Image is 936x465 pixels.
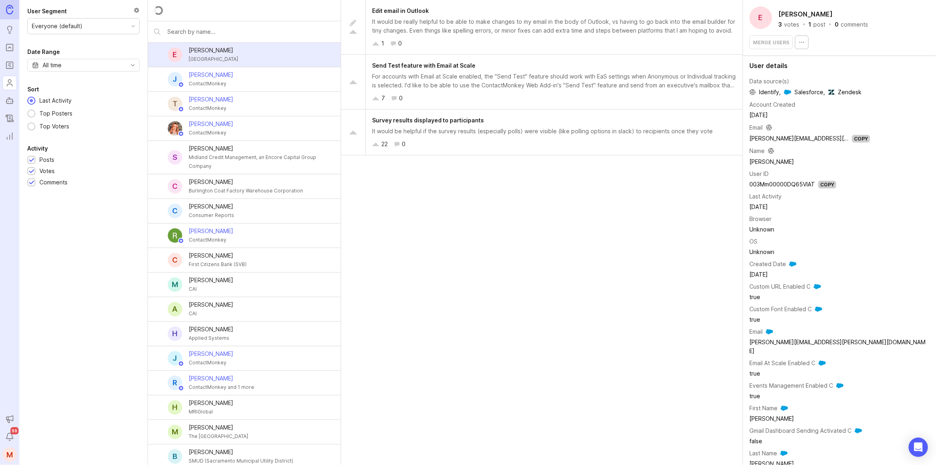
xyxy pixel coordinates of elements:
[189,186,303,195] div: Burlington Coat Factory Warehouse Corporation
[168,48,182,62] div: E
[909,438,928,457] div: Open Intercom Messenger
[372,127,736,136] div: It would be helpful if the survey results (especially polls) were visible (like polling options i...
[189,407,233,416] div: MRIGlobal
[189,423,248,432] div: [PERSON_NAME]
[749,414,930,423] div: [PERSON_NAME]
[749,157,930,167] td: [PERSON_NAME]
[189,374,254,383] div: [PERSON_NAME]
[189,260,247,269] div: First Citizens Bank (SVB)
[828,89,835,95] img: Zendesk logo
[168,302,182,316] div: A
[189,153,328,171] div: Midland Credit Management, an Encore Capital Group Company
[777,8,834,20] h2: [PERSON_NAME]
[189,120,233,128] div: [PERSON_NAME]
[2,23,17,37] a: Ideas
[749,123,763,132] div: Email
[189,46,238,55] div: [PERSON_NAME]
[828,22,832,27] div: ·
[189,285,233,293] div: CAI
[189,276,233,285] div: [PERSON_NAME]
[10,427,19,434] span: 99
[749,215,771,223] div: Browser
[189,334,233,343] div: Applied Systems
[189,300,233,309] div: [PERSON_NAME]
[749,224,930,235] td: Unknown
[749,180,815,189] div: 003Mm00000DQ65VIAT
[6,5,13,14] img: Canny Home
[178,238,184,244] img: member badge
[749,338,930,355] div: [PERSON_NAME][EMAIL_ADDRESS][PERSON_NAME][DOMAIN_NAME]
[749,315,930,324] div: true
[168,425,182,439] div: M
[189,79,233,88] div: ContactMonkey
[749,282,811,291] div: Custom URL Enabled C
[178,131,184,137] img: member badge
[39,167,55,176] div: Votes
[189,227,233,236] div: [PERSON_NAME]
[2,412,17,426] button: Announcements
[2,430,17,444] button: Notifications
[749,260,786,269] div: Created Date
[126,62,139,68] svg: toggle icon
[781,405,788,412] img: Salesforce logo
[749,100,795,109] div: Account Created
[189,128,233,137] div: ContactMonkey
[168,351,182,366] div: J
[835,22,839,27] div: 0
[749,247,930,257] td: Unknown
[168,179,182,194] div: C
[168,204,182,218] div: C
[178,106,184,112] img: member badge
[784,22,799,27] div: votes
[189,202,234,211] div: [PERSON_NAME]
[2,40,17,55] a: Portal
[749,87,781,97] span: Identify ,
[372,17,736,35] div: It would be really helpful to be able to make changes to my email in the body of Outlook, vs havi...
[749,305,812,314] div: Custom Font Enabled C
[749,293,930,302] div: true
[802,22,806,27] div: ·
[27,85,39,94] div: Sort
[749,359,815,368] div: Email At Scale Enabled C
[27,47,60,57] div: Date Range
[749,169,769,178] div: User ID
[789,260,796,268] img: Salesforce logo
[168,228,182,243] img: Ryan Duguid
[341,55,743,110] a: Send Test feature with Email at ScaleFor accounts with Email at Scale enabled, the "Send Test" fe...
[852,135,870,143] div: Copy
[168,327,182,341] div: H
[749,381,833,390] div: Events Management Enabled C
[749,77,789,86] div: Data source(s)
[399,94,403,103] div: 0
[749,404,778,413] div: First Name
[168,97,182,111] div: T
[189,211,234,220] div: Consumer Reports
[2,447,17,462] button: M
[808,22,811,27] div: 1
[178,82,184,88] img: member badge
[189,70,233,79] div: [PERSON_NAME]
[189,399,233,407] div: [PERSON_NAME]
[372,117,484,124] span: Survey results displayed to participants
[766,328,773,335] img: Salesforce logo
[749,449,777,458] div: Last Name
[39,155,54,164] div: Posts
[749,147,765,155] div: Name
[818,181,836,188] div: Copy
[168,277,182,292] div: M
[39,178,68,187] div: Comments
[381,140,388,149] div: 22
[398,39,402,48] div: 0
[35,109,76,118] div: Top Posters
[749,271,768,278] time: [DATE]
[749,392,930,401] div: true
[749,369,930,378] div: true
[189,104,233,113] div: ContactMonkey
[35,122,73,131] div: Top Voters
[815,306,822,313] img: Salesforce logo
[189,251,247,260] div: [PERSON_NAME]
[168,150,182,165] div: S
[402,140,405,149] div: 0
[2,93,17,108] a: Autopilot
[168,449,182,464] div: B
